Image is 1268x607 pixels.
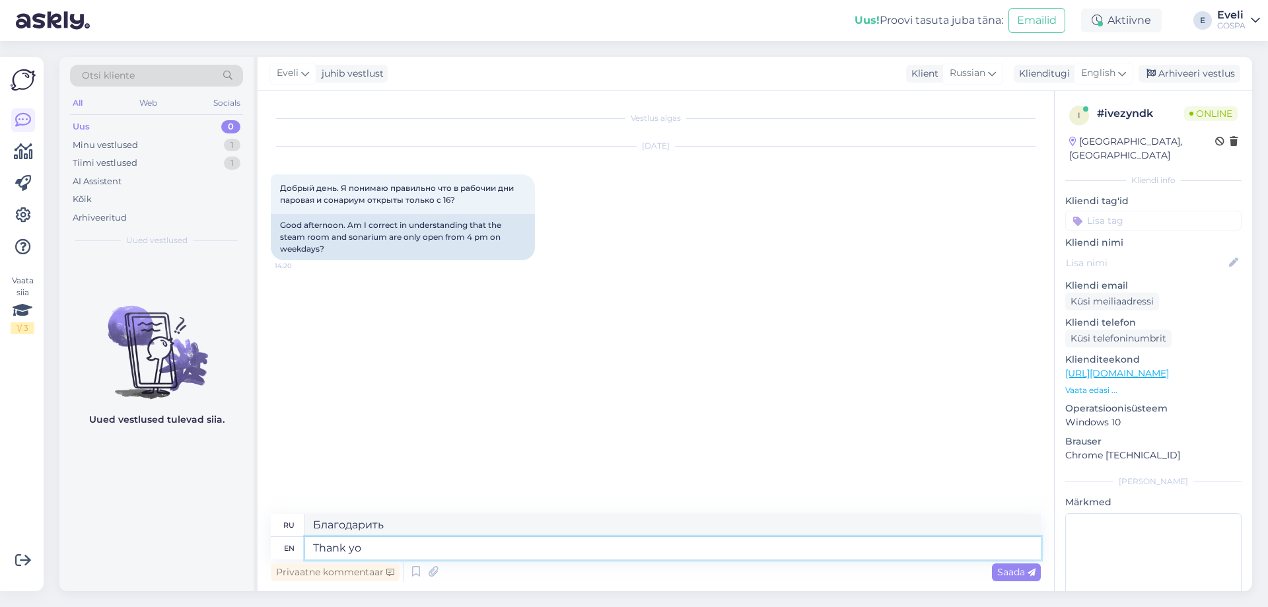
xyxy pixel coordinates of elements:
div: AI Assistent [73,175,122,188]
div: juhib vestlust [316,67,384,81]
div: Kõik [73,193,92,206]
span: Добрый день. Я понимаю правильно что в рабочии дни паровая и сонариум открыты только с 16? [280,183,516,205]
div: Klient [906,67,938,81]
div: Vestlus algas [271,112,1041,124]
p: Windows 10 [1065,415,1242,429]
div: 1 [224,139,240,152]
div: Web [137,94,160,112]
div: Minu vestlused [73,139,138,152]
div: Arhiveeri vestlus [1139,65,1240,83]
a: EveliGOSPA [1217,10,1260,31]
p: Klienditeekond [1065,353,1242,367]
a: [URL][DOMAIN_NAME] [1065,367,1169,379]
div: 0 [221,120,240,133]
div: # ivezyndk [1097,106,1184,122]
span: i [1078,110,1080,120]
div: Socials [211,94,243,112]
div: Tiimi vestlused [73,157,137,170]
textarea: Благодарить [305,514,1041,536]
img: No chats [59,282,254,401]
span: English [1081,66,1115,81]
div: 1 / 3 [11,322,34,334]
p: Kliendi telefon [1065,316,1242,330]
span: Saada [997,566,1036,578]
div: [PERSON_NAME] [1065,476,1242,487]
div: 1 [224,157,240,170]
span: 14:20 [275,261,324,271]
p: Kliendi email [1065,279,1242,293]
input: Lisa tag [1065,211,1242,231]
div: Vaata siia [11,275,34,334]
p: Brauser [1065,435,1242,448]
div: Aktiivne [1081,9,1162,32]
span: Eveli [277,66,299,81]
p: Vaata edasi ... [1065,384,1242,396]
div: Proovi tasuta juba täna: [855,13,1003,28]
input: Lisa nimi [1066,256,1226,270]
div: [DATE] [271,140,1041,152]
img: Askly Logo [11,67,36,92]
span: Otsi kliente [82,69,135,83]
textarea: Thank yo [305,537,1041,559]
span: Online [1184,106,1238,121]
p: Kliendi tag'id [1065,194,1242,208]
button: Emailid [1008,8,1065,33]
p: Märkmed [1065,495,1242,509]
div: Privaatne kommentaar [271,563,400,581]
span: Russian [950,66,985,81]
div: GOSPA [1217,20,1246,31]
b: Uus! [855,14,880,26]
p: Kliendi nimi [1065,236,1242,250]
div: ru [283,514,295,536]
div: Eveli [1217,10,1246,20]
span: Uued vestlused [126,234,188,246]
div: Kliendi info [1065,174,1242,186]
div: E [1193,11,1212,30]
div: Good afternoon. Am I correct in understanding that the steam room and sonarium are only open from... [271,214,535,260]
div: Uus [73,120,90,133]
div: Küsi meiliaadressi [1065,293,1159,310]
div: Klienditugi [1014,67,1070,81]
p: Operatsioonisüsteem [1065,402,1242,415]
div: en [284,537,295,559]
div: [GEOGRAPHIC_DATA], [GEOGRAPHIC_DATA] [1069,135,1215,162]
p: Chrome [TECHNICAL_ID] [1065,448,1242,462]
div: All [70,94,85,112]
p: Uued vestlused tulevad siia. [89,413,225,427]
div: Arhiveeritud [73,211,127,225]
div: Küsi telefoninumbrit [1065,330,1172,347]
